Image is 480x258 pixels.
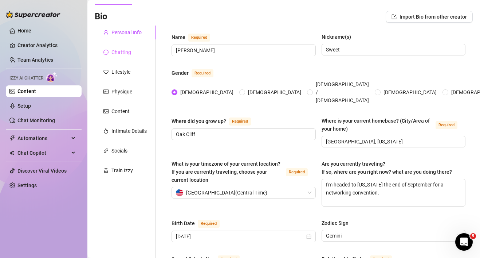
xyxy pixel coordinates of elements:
[103,30,109,35] span: user
[392,14,397,19] span: import
[188,34,210,42] span: Required
[111,68,130,76] div: Lifestyle
[172,219,228,228] label: Birth Date
[172,33,185,41] div: Name
[381,88,440,96] span: [DEMOGRAPHIC_DATA]
[229,118,251,126] span: Required
[172,117,259,126] label: Where did you grow up?
[326,138,460,146] input: Where is your current homebase? (City/Area of your home)
[103,168,109,173] span: experiment
[436,121,457,129] span: Required
[172,161,280,183] span: What is your timezone of your current location? If you are currently traveling, choose your curre...
[17,132,69,144] span: Automations
[95,11,107,23] h3: Bio
[322,161,452,175] span: Are you currently traveling? If so, where are you right now? what are you doing there?
[322,219,354,227] label: Zodiac Sign
[111,48,131,56] div: Chatting
[17,103,31,109] a: Setup
[103,109,109,114] span: picture
[111,166,133,174] div: Train Izzy
[326,230,461,241] span: Gemini
[103,148,109,153] span: link
[176,46,310,54] input: Name
[322,179,465,206] textarea: I'm headed to [US_STATE] the end of September for a networking convention.
[6,11,60,18] img: logo-BBDzfeDw.svg
[192,69,213,77] span: Required
[172,69,221,77] label: Gender
[46,72,58,82] img: AI Chatter
[17,168,67,174] a: Discover Viral Videos
[313,80,372,104] span: [DEMOGRAPHIC_DATA] / [DEMOGRAPHIC_DATA]
[17,118,55,123] a: Chat Monitoring
[176,232,305,240] input: Birth Date
[470,233,476,239] span: 5
[198,220,220,228] span: Required
[17,147,69,159] span: Chat Copilot
[322,219,349,227] div: Zodiac Sign
[111,107,130,115] div: Content
[17,28,31,34] a: Home
[111,88,132,96] div: Physique
[111,147,127,155] div: Socials
[9,75,43,82] span: Izzy AI Chatter
[9,150,14,155] img: Chat Copilot
[111,127,147,135] div: Intimate Details
[322,33,351,41] div: Nickname(s)
[322,117,466,133] label: Where is your current homebase? (City/Area of your home)
[103,89,109,94] span: idcard
[172,219,195,227] div: Birth Date
[9,135,15,141] span: thunderbolt
[176,130,310,138] input: Where did you grow up?
[386,11,473,23] button: Import Bio from other creator
[17,182,37,188] a: Settings
[111,28,142,36] div: Personal Info
[172,69,189,77] div: Gender
[176,189,183,196] img: us
[286,168,308,176] span: Required
[17,39,76,51] a: Creator Analytics
[103,69,109,74] span: heart
[17,57,53,63] a: Team Analytics
[103,128,109,134] span: fire
[322,33,356,41] label: Nickname(s)
[177,88,236,96] span: [DEMOGRAPHIC_DATA]
[322,117,433,133] div: Where is your current homebase? (City/Area of your home)
[17,88,36,94] a: Content
[103,50,109,55] span: message
[400,14,467,20] span: Import Bio from other creator
[245,88,304,96] span: [DEMOGRAPHIC_DATA]
[172,33,218,42] label: Name
[186,187,267,198] span: [GEOGRAPHIC_DATA] ( Central Time )
[326,46,460,54] input: Nickname(s)
[455,233,473,251] iframe: Intercom live chat
[172,117,226,125] div: Where did you grow up?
